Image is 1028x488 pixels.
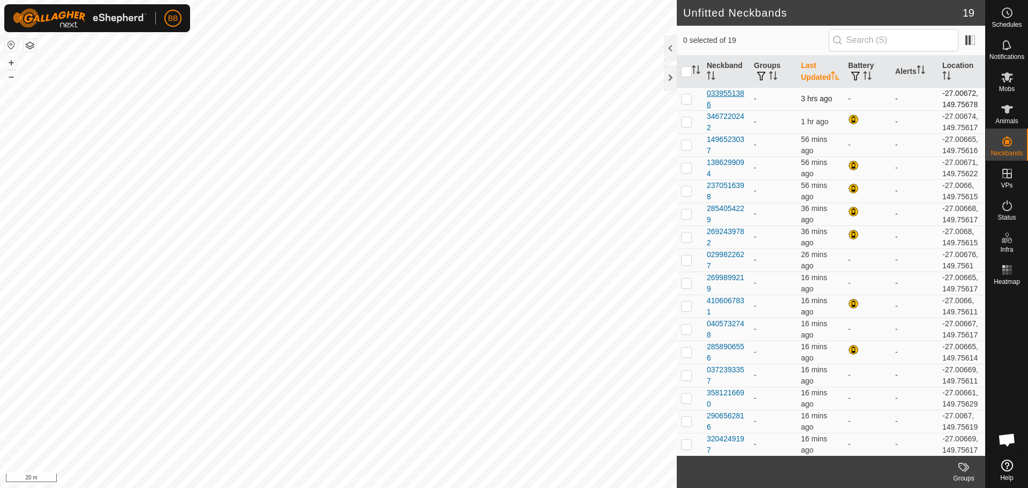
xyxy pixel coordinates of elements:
[750,87,797,110] td: -
[938,272,985,295] td: -27.00665, 149.75617
[707,364,745,387] div: 0372393357
[831,73,840,81] p-sorticon: Activate to sort
[750,295,797,318] td: -
[891,387,938,410] td: -
[797,56,844,88] th: Last Updated
[938,110,985,133] td: -27.00674, 149.75617
[844,87,891,110] td: -
[994,279,1020,285] span: Heatmap
[801,181,827,201] span: 29 Aug 2025, 11:41 am
[750,318,797,341] td: -
[750,249,797,272] td: -
[938,433,985,456] td: -27.00669, 149.75617
[296,474,336,484] a: Privacy Policy
[769,73,777,81] p-sorticon: Activate to sort
[168,13,178,24] span: BB
[707,73,715,81] p-sorticon: Activate to sort
[891,272,938,295] td: -
[1000,475,1014,481] span: Help
[844,410,891,433] td: -
[13,9,147,28] img: Gallagher Logo
[801,365,827,385] span: 29 Aug 2025, 12:21 pm
[5,56,18,69] button: +
[891,364,938,387] td: -
[707,88,745,110] div: 0339551386
[750,110,797,133] td: -
[891,295,938,318] td: -
[707,203,745,226] div: 2854054229
[750,202,797,226] td: -
[829,29,958,51] input: Search (S)
[801,411,827,431] span: 29 Aug 2025, 12:21 pm
[938,87,985,110] td: -27.00672, 149.75678
[707,387,745,410] div: 3581216690
[938,295,985,318] td: -27.0066, 149.75611
[707,433,745,456] div: 3204249197
[844,433,891,456] td: -
[942,474,985,483] div: Groups
[844,387,891,410] td: -
[942,73,951,81] p-sorticon: Activate to sort
[938,387,985,410] td: -27.00661, 149.75629
[999,86,1015,92] span: Mobs
[891,433,938,456] td: -
[938,179,985,202] td: -27.0066, 149.75615
[750,156,797,179] td: -
[750,364,797,387] td: -
[992,21,1022,28] span: Schedules
[917,67,925,76] p-sorticon: Activate to sort
[349,474,381,484] a: Contact Us
[989,54,1024,60] span: Notifications
[844,133,891,156] td: -
[750,410,797,433] td: -
[801,319,827,339] span: 29 Aug 2025, 12:21 pm
[844,56,891,88] th: Battery
[891,56,938,88] th: Alerts
[891,249,938,272] td: -
[707,134,745,156] div: 1496523037
[750,226,797,249] td: -
[938,410,985,433] td: -27.0067, 149.75619
[986,455,1028,485] a: Help
[707,318,745,341] div: 0405732748
[702,56,750,88] th: Neckband
[938,364,985,387] td: -27.00669, 149.75611
[938,318,985,341] td: -27.00667, 149.75617
[891,341,938,364] td: -
[801,158,827,178] span: 29 Aug 2025, 11:41 am
[801,388,827,408] span: 29 Aug 2025, 12:21 pm
[750,56,797,88] th: Groups
[750,272,797,295] td: -
[750,341,797,364] td: -
[801,273,827,293] span: 29 Aug 2025, 12:21 pm
[938,156,985,179] td: -27.00671, 149.75622
[707,226,745,249] div: 2692439782
[938,202,985,226] td: -27.00668, 149.75617
[938,226,985,249] td: -27.0068, 149.75615
[801,250,827,270] span: 29 Aug 2025, 12:11 pm
[801,135,827,155] span: 29 Aug 2025, 11:41 am
[938,341,985,364] td: -27.00665, 149.75614
[801,117,828,126] span: 29 Aug 2025, 11:21 am
[801,434,827,454] span: 29 Aug 2025, 12:21 pm
[683,35,829,46] span: 0 selected of 19
[991,150,1023,156] span: Neckbands
[801,342,827,362] span: 29 Aug 2025, 12:21 pm
[707,157,745,179] div: 1386299094
[707,341,745,364] div: 2858906556
[963,5,974,21] span: 19
[891,226,938,249] td: -
[844,364,891,387] td: -
[863,73,872,81] p-sorticon: Activate to sort
[801,296,827,316] span: 29 Aug 2025, 12:21 pm
[683,6,963,19] h2: Unfitted Neckbands
[891,410,938,433] td: -
[938,56,985,88] th: Location
[891,179,938,202] td: -
[801,94,832,103] span: 29 Aug 2025, 9:21 am
[991,424,1023,456] a: Open chat
[1001,182,1012,189] span: VPs
[891,110,938,133] td: -
[891,133,938,156] td: -
[707,295,745,318] div: 4106067831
